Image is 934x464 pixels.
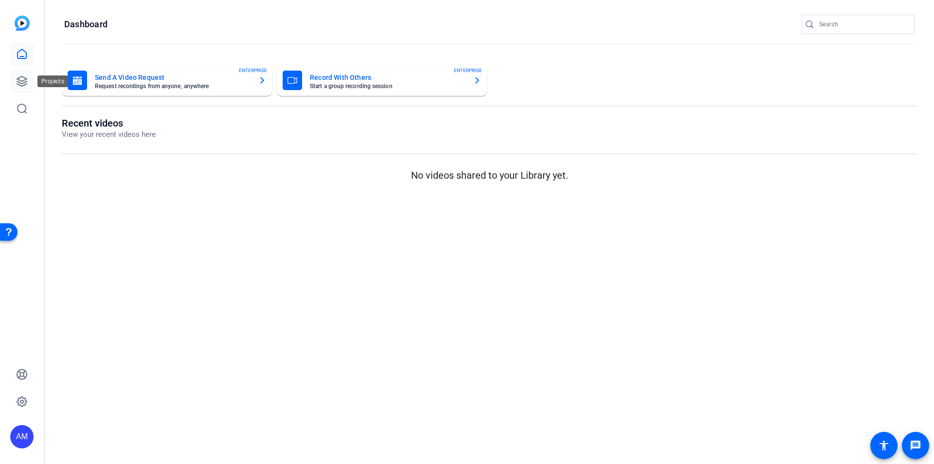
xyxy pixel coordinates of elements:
[10,425,34,448] div: AM
[310,72,466,83] mat-card-title: Record With Others
[95,72,251,83] mat-card-title: Send A Video Request
[95,83,251,89] mat-card-subtitle: Request recordings from anyone, anywhere
[62,129,156,140] p: View your recent videos here
[15,16,30,31] img: blue-gradient.svg
[37,75,68,87] div: Projects
[454,67,482,74] span: ENTERPRISE
[62,65,272,96] button: Send A Video RequestRequest recordings from anyone, anywhereENTERPRISE
[310,83,466,89] mat-card-subtitle: Start a group recording session
[910,440,921,451] mat-icon: message
[277,65,487,96] button: Record With OthersStart a group recording sessionENTERPRISE
[62,117,156,129] h1: Recent videos
[64,19,108,30] h1: Dashboard
[239,67,267,74] span: ENTERPRISE
[819,19,907,30] input: Search
[878,440,890,451] mat-icon: accessibility
[62,168,917,183] p: No videos shared to your Library yet.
